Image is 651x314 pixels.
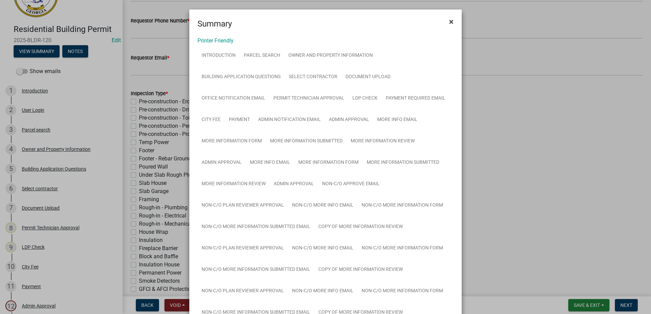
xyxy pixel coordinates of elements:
[197,37,234,44] a: Printer Friendly
[197,88,269,109] a: Office Notification Email
[197,45,240,67] a: Introduction
[197,238,288,259] a: Non-C/O Plan Reviewer Approval
[363,152,443,174] a: More Information Submitted
[318,173,384,195] a: Non-C/O Approve Email
[197,109,225,131] a: City Fee
[266,130,347,152] a: More Information Submitted
[314,216,407,238] a: Copy of More Information Review
[449,17,454,27] span: ×
[197,259,314,281] a: Non-C/O More Information Submitted Email
[246,152,294,174] a: More Info Email
[358,238,447,259] a: Non-C/O More Information Form
[314,259,407,281] a: Copy of More Information Review
[225,109,254,131] a: Payment
[270,173,318,195] a: Admin Approval
[269,88,348,109] a: Permit Technician Approval
[444,12,459,31] button: Close
[197,173,270,195] a: More Information Review
[347,130,419,152] a: More Information Review
[197,130,266,152] a: More Information Form
[358,280,447,302] a: Non-C/O More Information Form
[288,195,358,216] a: Non-C/O More Info Email
[197,195,288,216] a: Non-C/O Plan Reviewer Approval
[197,216,314,238] a: Non-C/O More Information Submitted Email
[348,88,382,109] a: LDP Check
[285,66,342,88] a: Select contractor
[197,18,232,30] h4: Summary
[197,66,285,88] a: Building Application Questions
[284,45,377,67] a: Owner and Property Information
[197,280,288,302] a: Non-C/O Plan Reviewer Approval
[197,152,246,174] a: Admin Approval
[342,66,395,88] a: Document Upload
[288,238,358,259] a: Non-C/O More Info Email
[382,88,449,109] a: Payment Required Email
[254,109,325,131] a: Admin Notification Email
[240,45,284,67] a: Parcel search
[294,152,363,174] a: More Information Form
[325,109,373,131] a: Admin Approval
[288,280,358,302] a: Non-C/O More Info Email
[358,195,447,216] a: Non-C/O More Information Form
[373,109,422,131] a: More Info Email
